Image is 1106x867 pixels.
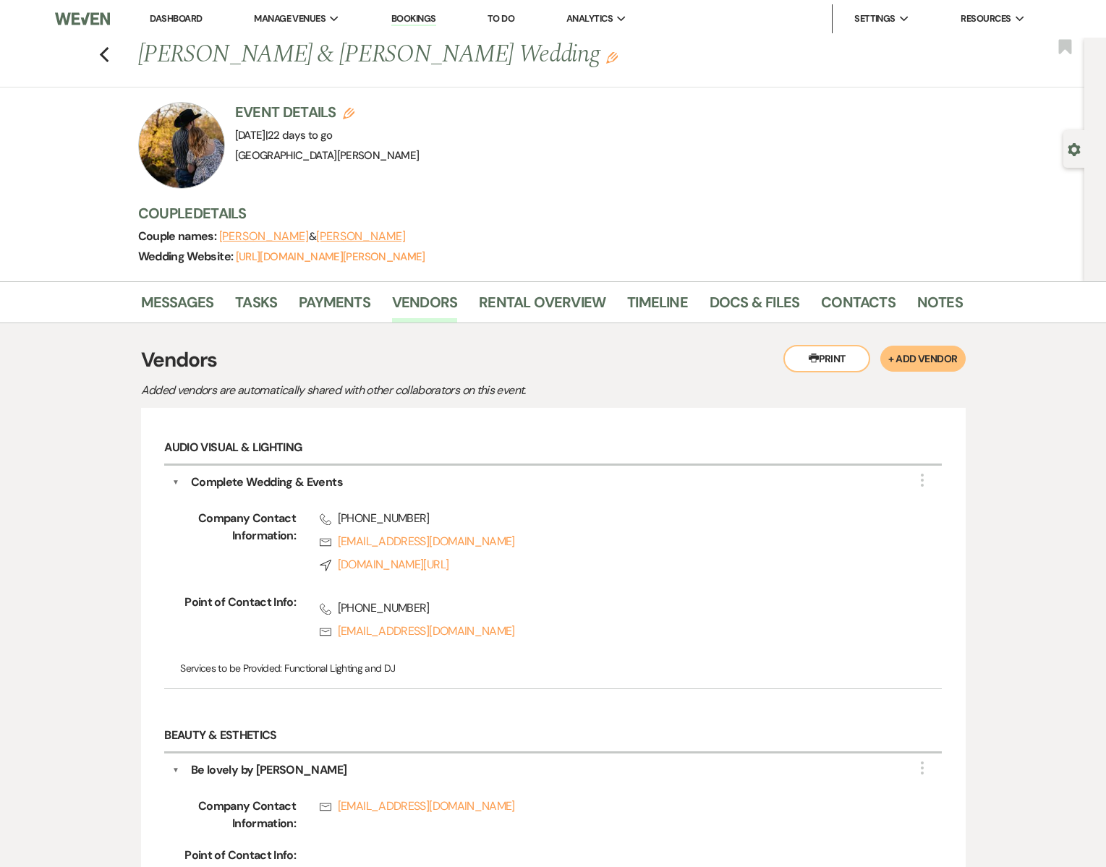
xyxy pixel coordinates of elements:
[320,599,896,617] span: [PHONE_NUMBER]
[880,346,965,372] button: + Add Vendor
[917,291,963,323] a: Notes
[320,556,896,573] a: [DOMAIN_NAME][URL]
[191,761,346,779] div: Be lovely by [PERSON_NAME]
[219,229,406,244] span: &
[320,798,896,815] a: [EMAIL_ADDRESS][DOMAIN_NAME]
[180,660,926,676] p: Functional Lighting and DJ
[606,51,618,64] button: Edit
[235,102,420,122] h3: Event Details
[479,291,605,323] a: Rental Overview
[235,148,420,163] span: [GEOGRAPHIC_DATA][PERSON_NAME]
[191,474,343,491] div: Complete Wedding & Events
[265,128,333,142] span: |
[235,291,277,323] a: Tasks
[138,229,219,244] span: Couple names:
[710,291,799,323] a: Docs & Files
[854,12,896,26] span: Settings
[268,128,333,142] span: 22 days to go
[180,510,296,579] span: Company Contact Information:
[488,12,514,25] a: To Do
[627,291,688,323] a: Timeline
[180,798,296,832] span: Company Contact Information:
[316,231,406,242] button: [PERSON_NAME]
[783,345,870,372] button: Print
[141,345,966,375] h3: Vendors
[150,12,202,25] a: Dashboard
[236,249,425,264] a: [URL][DOMAIN_NAME][PERSON_NAME]
[138,38,786,72] h1: [PERSON_NAME] & [PERSON_NAME] Wedding
[164,719,941,753] h6: Beauty & Esthetics
[254,12,326,26] span: Manage Venues
[320,533,896,550] a: [EMAIL_ADDRESS][DOMAIN_NAME]
[138,249,236,264] span: Wedding Website:
[180,662,282,675] span: Services to be Provided:
[391,12,436,26] a: Bookings
[55,4,109,34] img: Weven Logo
[320,623,896,640] a: [EMAIL_ADDRESS][DOMAIN_NAME]
[1068,142,1081,155] button: Open lead details
[164,432,941,466] h6: Audio Visual & Lighting
[299,291,370,323] a: Payments
[566,12,613,26] span: Analytics
[138,203,948,223] h3: Couple Details
[141,291,214,323] a: Messages
[235,128,333,142] span: [DATE]
[961,12,1011,26] span: Resources
[141,381,647,400] p: Added vendors are automatically shared with other collaborators on this event.
[180,847,296,864] span: Point of Contact Info:
[821,291,896,323] a: Contacts
[392,291,457,323] a: Vendors
[180,594,296,646] span: Point of Contact Info:
[219,231,309,242] button: [PERSON_NAME]
[172,761,179,779] button: ▼
[172,474,179,491] button: ▼
[320,510,896,527] span: [PHONE_NUMBER]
